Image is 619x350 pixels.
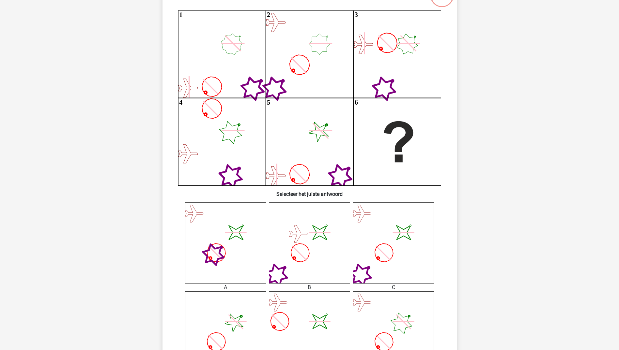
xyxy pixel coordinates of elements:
div: C [348,284,439,291]
h6: Selecteer het juiste antwoord [173,186,446,197]
text: 1 [179,11,182,18]
text: 2 [267,11,270,18]
div: A [180,284,271,291]
text: 3 [354,11,358,18]
div: B [264,284,355,291]
text: 5 [267,99,270,106]
text: 6 [354,99,358,106]
text: 4 [179,99,182,106]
